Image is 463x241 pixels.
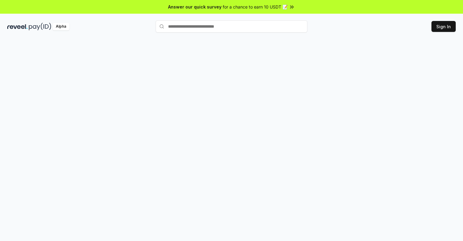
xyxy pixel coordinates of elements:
[223,4,288,10] span: for a chance to earn 10 USDT 📝
[7,23,28,30] img: reveel_dark
[431,21,456,32] button: Sign In
[168,4,221,10] span: Answer our quick survey
[29,23,51,30] img: pay_id
[52,23,69,30] div: Alpha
